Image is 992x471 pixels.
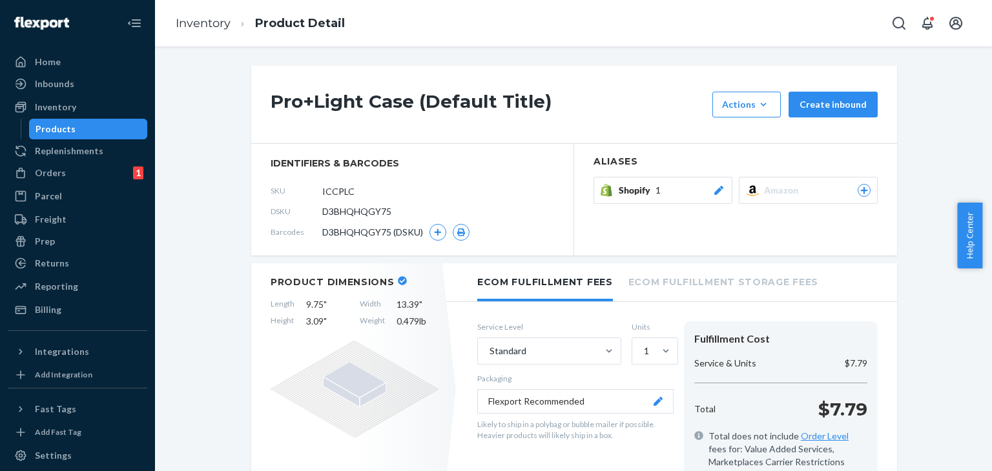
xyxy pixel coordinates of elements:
div: Parcel [35,190,62,203]
div: Integrations [35,345,89,358]
h2: Aliases [594,157,878,166]
div: Inventory [35,101,76,114]
span: Width [360,298,385,311]
span: DSKU [271,206,322,217]
button: Actions [712,92,781,117]
button: Amazon [739,177,878,204]
button: Open notifications [914,10,940,36]
div: Settings [35,449,72,462]
div: Replenishments [35,145,103,157]
span: " [419,299,422,310]
span: Height [271,315,294,328]
span: D3BHQHQGY75 [322,205,391,218]
span: Weight [360,315,385,328]
div: Add Integration [35,369,92,380]
span: " [324,316,327,326]
button: Help Center [957,203,982,268]
p: Likely to ship in a polybag or bubble mailer if possible. Heavier products will likely ship in a ... [477,419,674,441]
img: Flexport logo [14,17,69,30]
button: Flexport Recommended [477,389,674,414]
span: SKU [271,185,322,196]
label: Service Level [477,321,621,332]
div: Orders [35,166,66,179]
div: Prep [35,235,55,248]
span: 0.479 lb [397,315,439,328]
button: Open Search Box [886,10,912,36]
button: Integrations [8,341,147,362]
a: Add Integration [8,367,147,383]
h2: Product Dimensions [271,276,395,288]
div: Freight [35,213,67,226]
a: Settings [8,445,147,466]
span: Shopify [619,184,656,197]
li: Ecom Fulfillment Fees [477,263,613,301]
input: Standard [488,345,490,357]
span: Length [271,298,294,311]
div: Billing [35,303,61,316]
div: Fulfillment Cost [694,332,867,346]
span: 13.39 [397,298,439,311]
a: Products [29,119,148,139]
a: Freight [8,209,147,230]
div: Reporting [35,280,78,293]
a: Prep [8,231,147,252]
ol: breadcrumbs [165,5,355,43]
button: Open account menu [943,10,969,36]
button: Create inbound [789,92,878,117]
a: Billing [8,299,147,320]
div: Home [35,55,61,68]
a: Inventory [8,97,147,117]
a: Home [8,52,147,72]
a: Returns [8,253,147,274]
div: Products [36,123,76,135]
p: Packaging [477,373,674,384]
h1: Pro+Light Case (Default Title) [271,92,706,117]
div: Inbounds [35,77,74,90]
div: 1 [644,345,649,357]
a: Add Fast Tag [8,425,147,440]
div: Actions [722,98,771,111]
a: Inventory [176,16,231,30]
span: " [324,299,327,310]
span: 1 [656,184,661,197]
button: Fast Tags [8,399,147,419]
li: Ecom Fulfillment Storage Fees [628,263,818,299]
p: Service & Units [694,357,756,370]
a: Inbounds [8,74,147,94]
a: Parcel [8,186,147,206]
button: Close Navigation [121,10,147,36]
div: Fast Tags [35,403,76,416]
a: Replenishments [8,141,147,161]
div: 1 [133,166,143,179]
a: Reporting [8,276,147,297]
input: 1 [643,345,644,357]
a: Order Level [801,430,849,441]
span: Amazon [764,184,803,197]
a: Product Detail [255,16,345,30]
div: Returns [35,257,69,270]
div: Add Fast Tag [35,426,81,437]
label: Units [632,321,674,332]
button: Shopify1 [594,177,732,204]
p: $7.79 [818,396,867,422]
span: 3.09 [306,315,348,328]
span: Barcodes [271,226,322,237]
div: Standard [490,345,526,357]
p: $7.79 [845,357,867,370]
a: Orders1 [8,163,147,183]
span: 9.75 [306,298,348,311]
span: identifiers & barcodes [271,157,554,170]
p: Total [694,403,716,416]
span: D3BHQHQGY75 (DSKU) [322,226,423,239]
